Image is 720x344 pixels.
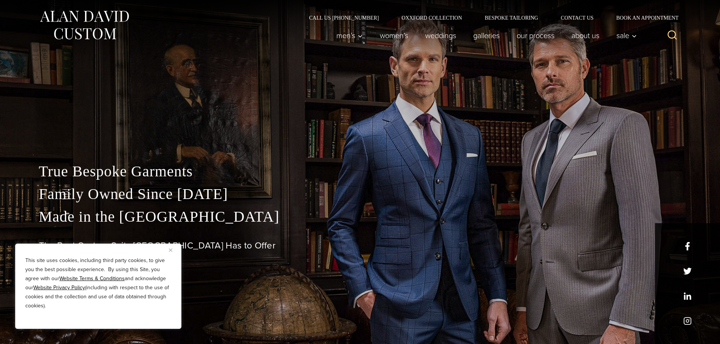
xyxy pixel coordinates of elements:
a: weddings [417,28,465,43]
p: True Bespoke Garments Family Owned Since [DATE] Made in the [GEOGRAPHIC_DATA] [39,160,681,228]
a: Women’s [371,28,417,43]
a: Book an Appointment [605,15,681,20]
h1: The Best Custom Suits [GEOGRAPHIC_DATA] Has to Offer [39,240,681,251]
a: Contact Us [550,15,605,20]
a: Oxxford Collection [390,15,473,20]
button: View Search Form [663,26,681,45]
img: Close [169,248,172,252]
button: Close [169,245,178,255]
a: Website Terms & Conditions [59,275,125,282]
a: Our Process [508,28,563,43]
a: Galleries [465,28,508,43]
nav: Secondary Navigation [298,15,681,20]
a: Website Privacy Policy [33,284,85,292]
p: This site uses cookies, including third party cookies, to give you the best possible experience. ... [25,256,171,310]
a: Call Us [PHONE_NUMBER] [298,15,390,20]
nav: Primary Navigation [328,28,641,43]
span: Sale [616,32,637,39]
a: About Us [563,28,608,43]
span: Men’s [336,32,363,39]
img: Alan David Custom [39,8,130,42]
a: Bespoke Tailoring [473,15,549,20]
